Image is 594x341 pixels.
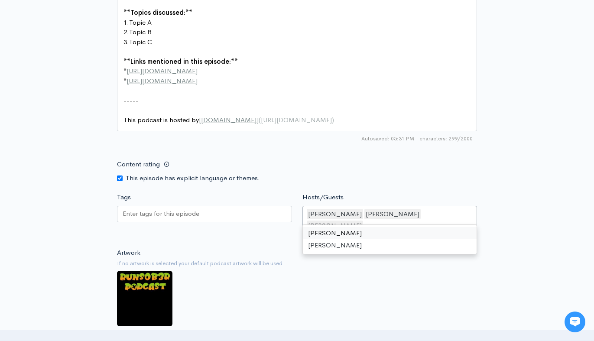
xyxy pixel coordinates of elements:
span: Topic A [129,18,152,26]
span: This podcast is hosted by [123,116,334,124]
div: [PERSON_NAME] [303,239,477,252]
button: New conversation [13,115,160,132]
span: 2. [123,28,129,36]
span: 3. [123,38,129,46]
h1: Hi [PERSON_NAME] [13,42,160,56]
label: This episode has explicit language or themes. [126,173,260,183]
span: Links mentioned in this episode: [130,57,231,65]
label: Artwork [117,248,140,258]
h2: Just let us know if you need anything and we'll be happy to help! 🙂 [13,58,160,99]
small: If no artwork is selected your default podcast artwork will be used [117,259,477,268]
div: [PERSON_NAME] [307,209,363,220]
span: ) [332,116,334,124]
span: ----- [123,96,139,104]
p: Find an answer quickly [12,149,162,159]
input: Enter tags for this episode [123,209,200,219]
div: [PERSON_NAME] [303,227,477,240]
span: ( [259,116,261,124]
span: [URL][DOMAIN_NAME] [261,116,332,124]
label: Tags [117,192,131,202]
span: [URL][DOMAIN_NAME] [127,77,198,85]
span: Autosaved: 05:31 PM [361,135,414,143]
div: [PERSON_NAME] [307,221,363,231]
span: [URL][DOMAIN_NAME] [127,67,198,75]
span: Topic C [129,38,152,46]
span: ] [256,116,259,124]
label: Content rating [117,156,160,173]
div: [PERSON_NAME] [364,209,421,220]
span: Topics discussed: [130,8,185,16]
span: 299/2000 [419,135,473,143]
label: Hosts/Guests [302,192,344,202]
span: [ [199,116,201,124]
span: 1. [123,18,129,26]
input: Search articles [25,163,155,180]
span: New conversation [56,120,104,127]
span: [DOMAIN_NAME] [201,116,256,124]
iframe: gist-messenger-bubble-iframe [565,312,585,332]
span: Topic B [129,28,152,36]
